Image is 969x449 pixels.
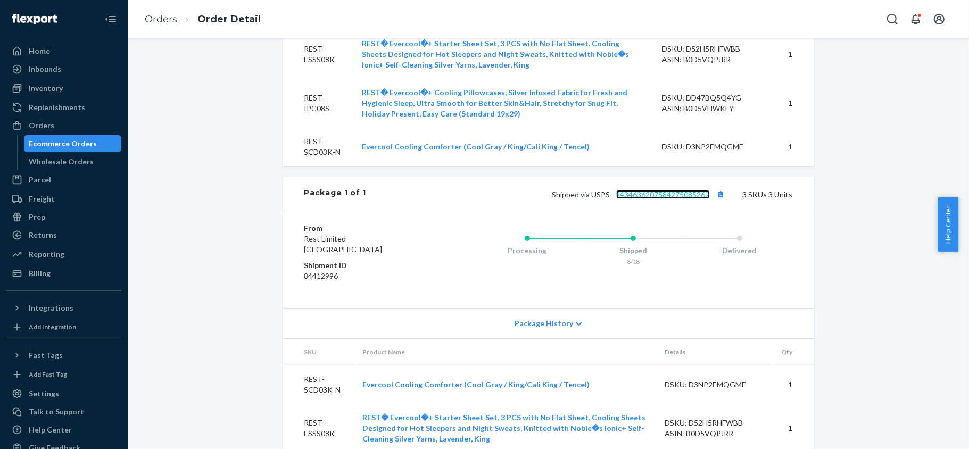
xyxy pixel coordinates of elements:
div: DSKU: D3NP2EMQGMF [665,379,765,390]
div: ASIN: B0D5VHWKFY [662,103,762,114]
a: Settings [6,385,121,402]
div: DSKU: DD47BQ5Q4YG [662,93,762,103]
div: Reporting [29,249,64,260]
img: Flexport logo [12,14,57,24]
div: Returns [29,230,57,240]
div: Help Center [29,425,72,435]
div: Add Fast Tag [29,370,67,379]
a: Orders [6,117,121,134]
th: Details [656,339,773,365]
div: Settings [29,388,59,399]
div: 8/18 [580,257,686,266]
a: REST� Evercool�+ Starter Sheet Set, 3 PCS with No Flat Sheet, Cooling Sheets Designed for Hot Sle... [362,413,646,443]
a: Parcel [6,171,121,188]
th: Product Name [354,339,656,365]
div: DSKU: D52H5RHFWBB [665,418,765,428]
div: Ecommerce Orders [29,138,97,149]
dt: From [304,223,432,234]
dt: Shipment ID [304,260,432,271]
a: Returns [6,227,121,244]
span: Package History [515,318,573,329]
div: Integrations [29,303,73,313]
div: Talk to Support [29,406,84,417]
div: Add Integration [29,322,76,331]
a: Prep [6,209,121,226]
a: Reporting [6,246,121,263]
div: ASIN: B0D5VQPJRR [665,428,765,439]
div: Package 1 of 1 [304,187,367,201]
a: Replenishments [6,99,121,116]
a: REST� Evercool�+ Cooling Pillowcases, Silver Infused Fabric for Fresh and Hygienic Sleep, Ultra S... [362,88,627,118]
a: Add Fast Tag [6,368,121,381]
button: Copy tracking number [714,187,728,201]
div: Wholesale Orders [29,156,94,167]
a: Billing [6,265,121,282]
div: DSKU: D52H5RHFWBB [662,44,762,54]
a: Evercool Cooling Comforter (Cool Gray / King/Cali King / Tencel) [362,142,590,151]
th: Qty [773,339,814,365]
button: Help Center [938,197,958,252]
a: Inbounds [6,61,121,78]
a: Add Integration [6,321,121,334]
div: Fast Tags [29,350,63,361]
a: Evercool Cooling Comforter (Cool Gray / King/Cali King / Tencel) [362,380,590,389]
a: Order Detail [197,13,261,25]
div: DSKU: D3NP2EMQGMF [662,142,762,152]
a: Orders [145,13,177,25]
dd: 84412996 [304,271,432,281]
div: Inbounds [29,64,61,74]
a: Help Center [6,421,121,438]
div: Prep [29,212,45,222]
div: Freight [29,194,55,204]
button: Open notifications [905,9,926,30]
a: REST� Evercool�+ Starter Sheet Set, 3 PCS with No Flat Sheet, Cooling Sheets Designed for Hot Sle... [362,39,629,69]
a: Home [6,43,121,60]
div: Orders [29,120,54,131]
div: Inventory [29,83,63,94]
div: Parcel [29,174,51,185]
button: Open account menu [929,9,950,30]
a: Talk to Support [6,403,121,420]
ol: breadcrumbs [136,4,269,35]
button: Open Search Box [882,9,903,30]
span: Rest Limited [GEOGRAPHIC_DATA] [304,234,383,254]
th: SKU [283,339,354,365]
a: Inventory [6,80,121,97]
div: ASIN: B0D5VQPJRR [662,54,762,65]
td: REST-ESSS08K [283,30,354,79]
div: Home [29,46,50,56]
div: Replenishments [29,102,85,113]
div: Processing [474,245,581,256]
td: 1 [771,30,814,79]
button: Close Navigation [100,9,121,30]
td: REST-IPC08S [283,79,354,128]
button: Integrations [6,300,121,317]
a: Wholesale Orders [24,153,122,170]
div: Delivered [686,245,793,256]
td: REST-SCD03K-N [283,365,354,404]
td: 1 [771,128,814,166]
a: Ecommerce Orders [24,135,122,152]
a: Freight [6,190,121,207]
td: 1 [773,365,814,404]
div: 3 SKUs 3 Units [366,187,792,201]
button: Fast Tags [6,347,121,364]
a: 9434636207584275085262 [616,190,710,199]
span: Shipped via USPS [552,190,728,199]
td: REST-SCD03K-N [283,128,354,166]
td: 1 [771,79,814,128]
div: Billing [29,268,51,279]
div: Shipped [580,245,686,256]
